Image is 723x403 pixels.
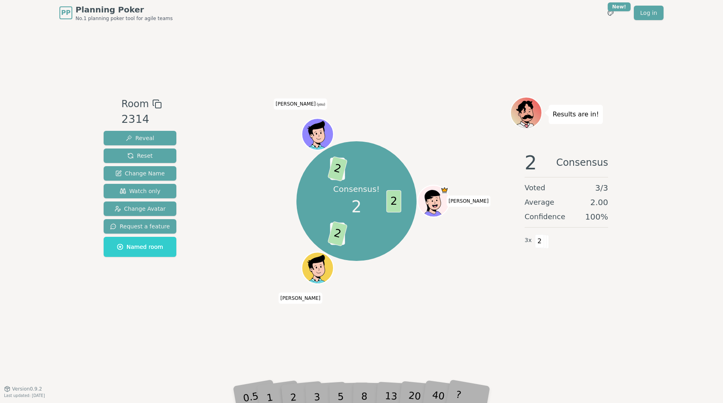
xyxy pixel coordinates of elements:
[316,103,325,106] span: (you)
[351,195,361,219] span: 2
[525,182,545,193] span: Voted
[104,219,176,234] button: Request a feature
[447,195,491,207] span: Click to change your name
[59,4,173,22] a: PPPlanning PokerNo.1 planning poker tool for agile teams
[608,2,631,11] div: New!
[274,98,327,110] span: Click to change your name
[553,109,599,120] p: Results are in!
[127,152,153,160] span: Reset
[535,234,544,248] span: 2
[525,153,537,172] span: 2
[104,184,176,198] button: Watch only
[603,6,618,20] button: New!
[76,15,173,22] span: No.1 planning poker tool for agile teams
[585,211,608,222] span: 100 %
[117,243,163,251] span: Named room
[121,97,149,111] span: Room
[328,221,348,246] span: 2
[104,201,176,216] button: Change Avatar
[556,153,608,172] span: Consensus
[303,119,333,149] button: Click to change your avatar
[4,386,42,392] button: Version0.9.2
[386,190,401,212] span: 2
[104,131,176,145] button: Reveal
[115,169,165,177] span: Change Name
[634,6,664,20] a: Log in
[61,8,70,18] span: PP
[126,134,154,142] span: Reveal
[328,156,348,181] span: 2
[120,187,161,195] span: Watch only
[104,166,176,181] button: Change Name
[278,293,323,304] span: Click to change your name
[595,182,608,193] span: 3 / 3
[590,197,608,208] span: 2.00
[525,211,565,222] span: Confidence
[525,236,532,245] span: 3 x
[110,222,170,230] span: Request a feature
[4,393,45,398] span: Last updated: [DATE]
[121,111,161,128] div: 2314
[441,186,449,194] span: Edgar is the host
[333,183,380,195] p: Consensus!
[525,197,554,208] span: Average
[104,237,176,257] button: Named room
[104,149,176,163] button: Reset
[114,205,166,213] span: Change Avatar
[76,4,173,15] span: Planning Poker
[12,386,42,392] span: Version 0.9.2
